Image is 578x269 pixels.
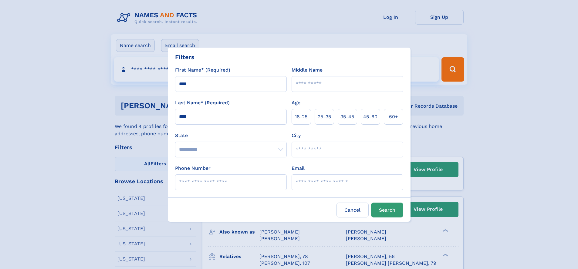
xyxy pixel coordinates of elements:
label: Cancel [336,203,369,217]
span: 60+ [389,113,398,120]
span: 45‑60 [363,113,377,120]
label: Last Name* (Required) [175,99,230,106]
label: Phone Number [175,165,211,172]
label: First Name* (Required) [175,66,230,74]
span: 25‑35 [318,113,331,120]
div: Filters [175,52,194,62]
span: 18‑25 [295,113,307,120]
label: City [292,132,301,139]
label: Age [292,99,300,106]
button: Search [371,203,403,217]
label: State [175,132,287,139]
label: Middle Name [292,66,323,74]
span: 35‑45 [340,113,354,120]
label: Email [292,165,305,172]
